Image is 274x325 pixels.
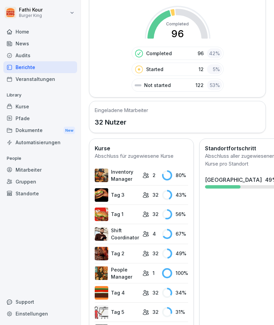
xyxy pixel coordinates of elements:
[153,289,159,296] p: 32
[199,66,204,73] p: 12
[95,208,139,221] a: Tag 1
[95,286,139,300] a: Tag 4
[162,288,188,298] div: 34 %
[95,266,108,280] img: xc3x9m9uz5qfs93t7kmvoxs4.png
[3,90,77,101] p: Library
[95,168,139,182] a: Inventory Manager
[153,191,159,198] p: 32
[153,269,155,277] p: 1
[3,61,77,73] a: Berichte
[95,227,108,241] img: q4kvd0p412g56irxfxn6tm8s.png
[95,266,139,280] a: People Manager
[3,308,77,320] a: Einstellungen
[64,127,75,134] div: New
[95,117,148,127] p: 32 Nutzer
[3,124,77,137] div: Dokumente
[95,227,139,241] a: Shift Coordinator
[95,247,108,260] img: hzkj8u8nkg09zk50ub0d0otk.png
[95,169,108,182] img: o1h5p6rcnzw0lu1jns37xjxx.png
[162,268,188,278] div: 100 %
[3,296,77,308] div: Support
[95,188,139,202] a: Tag 3
[95,286,108,300] img: a35kjdk9hf9utqmhbz0ibbvi.png
[95,188,108,202] img: cq6tslmxu1pybroki4wxmcwi.png
[95,144,188,152] h2: Kurse
[146,66,163,73] p: Started
[3,38,77,49] a: News
[3,73,77,85] a: Veranstaltungen
[3,153,77,164] p: People
[19,13,43,18] p: Burger King
[153,230,156,237] p: 4
[3,26,77,38] a: Home
[95,152,188,160] div: Abschluss für zugewiesene Kurse
[3,176,77,188] a: Gruppen
[196,82,204,89] p: 122
[95,107,148,114] h5: Eingeladene Mitarbeiter
[153,172,156,179] p: 2
[3,49,77,61] a: Audits
[3,124,77,137] a: DokumenteNew
[207,48,222,58] div: 42 %
[3,164,77,176] a: Mitarbeiter
[153,308,159,316] p: 32
[3,136,77,148] a: Automatisierungen
[162,229,188,239] div: 67 %
[153,211,159,218] p: 32
[95,247,139,260] a: Tag 2
[162,307,188,317] div: 31 %
[3,101,77,112] a: Kurse
[3,188,77,199] a: Standorte
[162,170,188,180] div: 80 %
[95,305,139,319] a: Tag 5
[95,305,108,319] img: vy1vuzxsdwx3e5y1d1ft51l0.png
[207,64,222,74] div: 5 %
[162,248,188,259] div: 49 %
[207,80,222,90] div: 53 %
[95,208,108,221] img: kxzo5hlrfunza98hyv09v55a.png
[3,112,77,124] a: Pfade
[162,209,188,219] div: 56 %
[19,7,43,13] p: Fathi Kour
[205,176,262,184] div: [GEOGRAPHIC_DATA]
[162,190,188,200] div: 43 %
[146,50,172,57] p: Completed
[144,82,171,89] p: Not started
[198,50,204,57] p: 96
[153,250,159,257] p: 32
